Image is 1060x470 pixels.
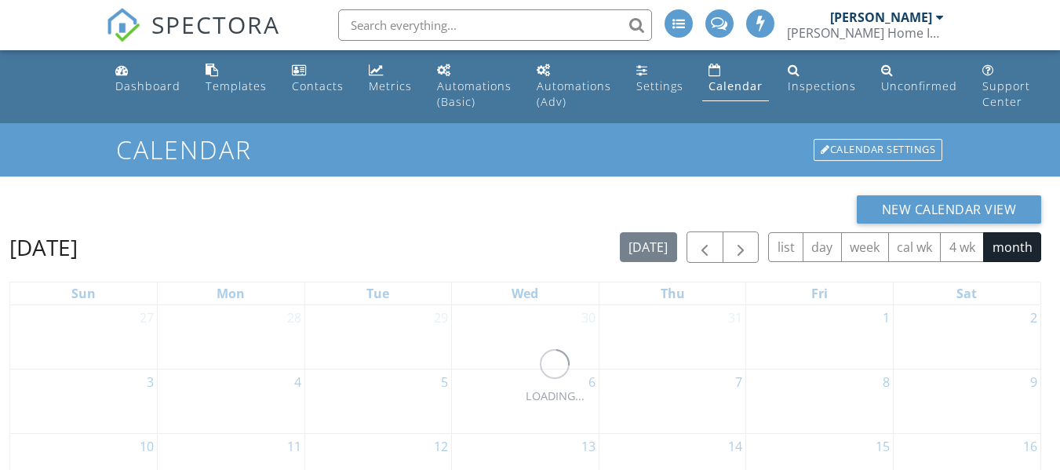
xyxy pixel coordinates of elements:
[830,9,932,25] div: [PERSON_NAME]
[106,21,280,54] a: SPECTORA
[363,282,392,304] a: Tuesday
[291,370,304,395] a: Go to August 4, 2025
[803,232,842,263] button: day
[537,78,611,109] div: Automations (Adv)
[781,56,862,101] a: Inspections
[812,137,944,162] a: Calendar Settings
[768,232,803,263] button: list
[286,56,350,101] a: Contacts
[199,56,273,101] a: Templates
[708,78,763,93] div: Calendar
[982,78,1030,109] div: Support Center
[687,231,723,264] button: Previous month
[702,56,769,101] a: Calendar
[106,8,140,42] img: The Best Home Inspection Software - Spectora
[723,231,759,264] button: Next month
[599,370,746,434] td: Go to August 7, 2025
[304,305,452,370] td: Go to July 29, 2025
[369,78,412,93] div: Metrics
[788,78,856,93] div: Inspections
[206,78,267,93] div: Templates
[983,232,1041,263] button: month
[284,434,304,459] a: Go to August 11, 2025
[431,56,518,117] a: Automations (Basic)
[599,305,746,370] td: Go to July 31, 2025
[452,370,599,434] td: Go to August 6, 2025
[1027,305,1040,330] a: Go to August 2, 2025
[787,25,944,41] div: Thompson Home Inspection, LLC
[116,136,944,163] h1: Calendar
[875,56,963,101] a: Unconfirmed
[872,434,893,459] a: Go to August 15, 2025
[292,78,344,93] div: Contacts
[841,232,889,263] button: week
[953,282,980,304] a: Saturday
[158,370,305,434] td: Go to August 4, 2025
[578,305,599,330] a: Go to July 30, 2025
[9,231,78,263] h2: [DATE]
[213,282,248,304] a: Monday
[880,370,893,395] a: Go to August 8, 2025
[976,56,1036,117] a: Support Center
[893,305,1040,370] td: Go to August 2, 2025
[431,305,451,330] a: Go to July 29, 2025
[438,370,451,395] a: Go to August 5, 2025
[808,282,831,304] a: Friday
[338,9,652,41] input: Search everything...
[530,56,617,117] a: Automations (Advanced)
[284,305,304,330] a: Go to July 28, 2025
[10,305,158,370] td: Go to July 27, 2025
[814,139,942,161] div: Calendar Settings
[68,282,99,304] a: Sunday
[362,56,418,101] a: Metrics
[725,305,745,330] a: Go to July 31, 2025
[526,388,585,405] div: LOADING...
[940,232,984,263] button: 4 wk
[304,370,452,434] td: Go to August 5, 2025
[151,8,280,41] span: SPECTORA
[585,370,599,395] a: Go to August 6, 2025
[144,370,157,395] a: Go to August 3, 2025
[888,232,942,263] button: cal wk
[158,305,305,370] td: Go to July 28, 2025
[1027,370,1040,395] a: Go to August 9, 2025
[746,370,894,434] td: Go to August 8, 2025
[630,56,690,101] a: Settings
[857,195,1042,224] button: New Calendar View
[746,305,894,370] td: Go to August 1, 2025
[732,370,745,395] a: Go to August 7, 2025
[578,434,599,459] a: Go to August 13, 2025
[881,78,957,93] div: Unconfirmed
[431,434,451,459] a: Go to August 12, 2025
[725,434,745,459] a: Go to August 14, 2025
[137,305,157,330] a: Go to July 27, 2025
[636,78,683,93] div: Settings
[137,434,157,459] a: Go to August 10, 2025
[109,56,187,101] a: Dashboard
[10,370,158,434] td: Go to August 3, 2025
[437,78,512,109] div: Automations (Basic)
[893,370,1040,434] td: Go to August 9, 2025
[1020,434,1040,459] a: Go to August 16, 2025
[620,232,677,263] button: [DATE]
[880,305,893,330] a: Go to August 1, 2025
[452,305,599,370] td: Go to July 30, 2025
[657,282,688,304] a: Thursday
[115,78,180,93] div: Dashboard
[508,282,541,304] a: Wednesday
